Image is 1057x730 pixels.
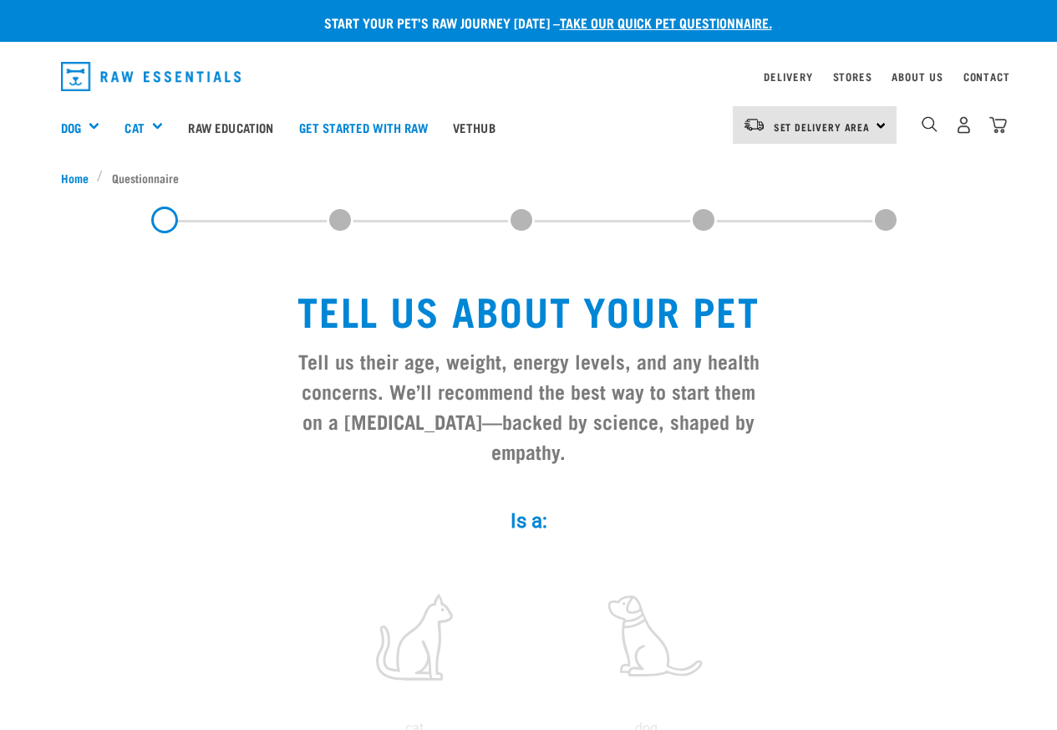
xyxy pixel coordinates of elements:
[955,116,973,134] img: user.png
[125,118,144,137] a: Cat
[764,74,812,79] a: Delivery
[892,74,943,79] a: About Us
[922,116,938,132] img: home-icon-1@2x.png
[774,124,871,130] span: Set Delivery Area
[743,117,765,132] img: van-moving.png
[440,94,508,161] a: Vethub
[287,94,440,161] a: Get started with Raw
[989,116,1007,134] img: home-icon@2x.png
[292,345,766,466] h3: Tell us their age, weight, energy levels, and any health concerns. We’ll recommend the best way t...
[175,94,286,161] a: Raw Education
[48,55,1010,98] nav: dropdown navigation
[292,287,766,332] h1: Tell us about your pet
[61,169,98,186] a: Home
[833,74,872,79] a: Stores
[61,118,81,137] a: Dog
[963,74,1010,79] a: Contact
[61,169,89,186] span: Home
[61,169,997,186] nav: breadcrumbs
[278,506,780,536] label: Is a:
[560,18,772,26] a: take our quick pet questionnaire.
[61,62,241,91] img: Raw Essentials Logo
